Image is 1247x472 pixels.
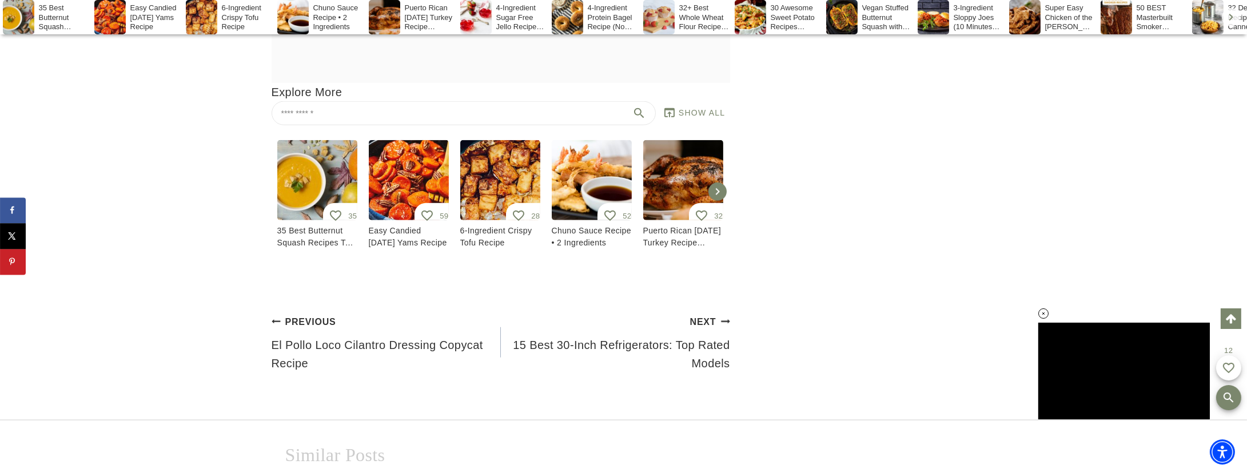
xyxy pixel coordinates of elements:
a: Next15 Best 30-Inch Refrigerators: Top Rated Models [501,312,730,372]
small: Next [690,315,730,330]
nav: Posts [272,312,730,372]
iframe: Advertisement [1038,323,1210,419]
a: Scroll to top [1221,308,1241,329]
span: Explore More [272,86,342,98]
a: PreviousEl Pollo Loco Cilantro Dressing Copycat Recipe [272,312,501,372]
div: Accessibility Menu [1210,439,1235,465]
iframe: Advertisement [416,421,832,472]
small: Previous [272,315,336,330]
iframe: Advertisement [787,57,959,400]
